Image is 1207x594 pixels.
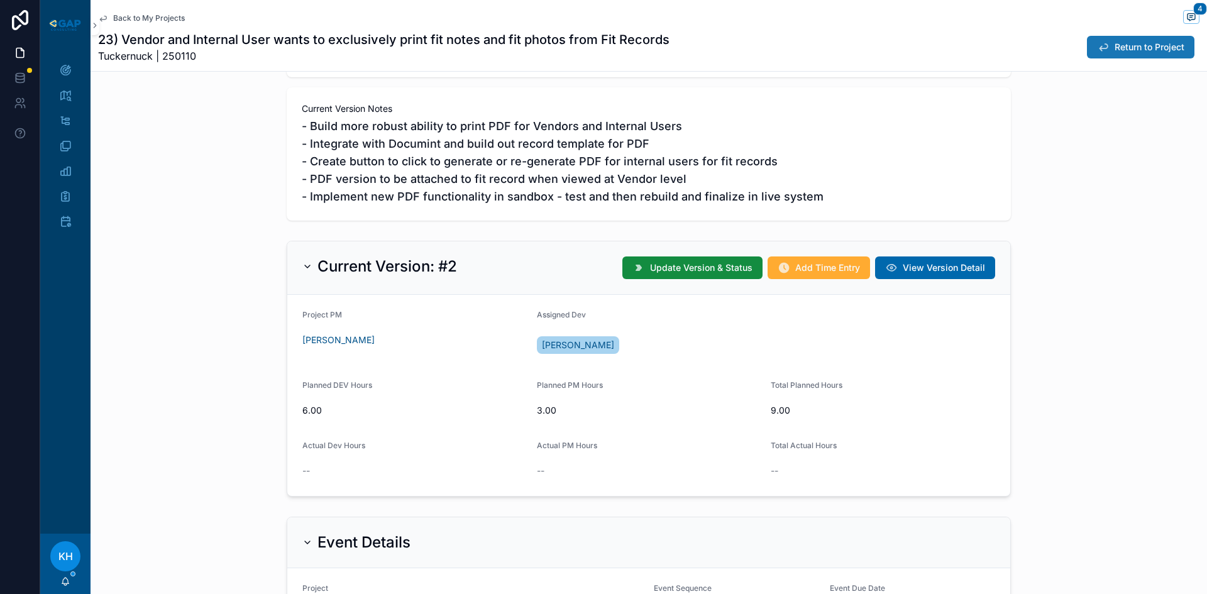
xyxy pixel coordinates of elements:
button: View Version Detail [875,256,995,279]
span: -- [771,465,778,477]
span: KH [58,549,73,564]
span: Tuckernuck | 250110 [98,48,670,63]
span: Total Planned Hours [771,380,842,390]
h1: 23) Vendor and Internal User wants to exclusively print fit notes and fit photos from Fit Records [98,31,670,48]
span: 9.00 [771,404,995,417]
h2: Current Version: #2 [317,256,457,277]
span: Return to Project [1115,41,1184,53]
button: Update Version & Status [622,256,763,279]
span: Project PM [302,310,342,319]
button: Return to Project [1087,36,1194,58]
span: Project [302,583,328,593]
span: Actual PM Hours [537,441,597,450]
span: Event Due Date [830,583,885,593]
span: View Version Detail [903,261,985,274]
span: Planned DEV Hours [302,380,372,390]
span: -- [302,465,310,477]
span: 4 [1193,3,1207,15]
span: Current Version Notes [302,102,996,115]
a: [PERSON_NAME] [537,336,619,354]
span: -- [537,465,544,477]
span: - Build more robust ability to print PDF for Vendors and Internal Users - Integrate with Documint... [302,118,996,206]
a: Back to My Projects [98,13,185,23]
span: Event Sequence [654,583,712,593]
span: Update Version & Status [650,261,752,274]
span: 3.00 [537,404,761,417]
h2: Event Details [317,532,411,553]
span: Back to My Projects [113,13,185,23]
div: scrollable content [40,50,91,249]
a: [PERSON_NAME] [302,334,375,346]
span: Total Actual Hours [771,441,837,450]
span: [PERSON_NAME] [542,339,614,351]
span: 6.00 [302,404,527,417]
button: 4 [1183,10,1199,26]
span: Actual Dev Hours [302,441,365,450]
button: Add Time Entry [768,256,870,279]
span: Add Time Entry [795,261,860,274]
img: App logo [48,18,83,33]
span: Planned PM Hours [537,380,603,390]
span: Assigned Dev [537,310,586,319]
